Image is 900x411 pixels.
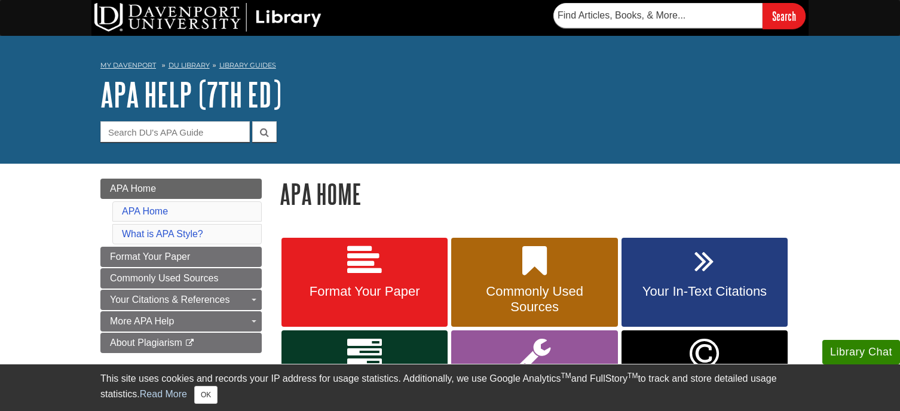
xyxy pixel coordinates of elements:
span: Commonly Used Sources [110,273,218,283]
a: My Davenport [100,60,156,70]
nav: breadcrumb [100,57,800,76]
sup: TM [561,372,571,380]
a: Your In-Text Citations [622,238,788,327]
a: APA Help (7th Ed) [100,76,281,113]
a: About Plagiarism [100,333,262,353]
a: What is APA Style? [122,229,203,239]
a: Read More [140,389,187,399]
a: APA Home [122,206,168,216]
span: Your Citations & References [110,295,229,305]
a: Commonly Used Sources [100,268,262,289]
a: DU Library [169,61,210,69]
input: Search [763,3,806,29]
a: More APA Help [100,311,262,332]
a: APA Home [100,179,262,199]
span: APA Home [110,183,156,194]
span: Format Your Paper [110,251,190,262]
div: This site uses cookies and records your IP address for usage statistics. Additionally, we use Goo... [100,372,800,404]
sup: TM [627,372,638,380]
button: Library Chat [822,340,900,364]
a: Library Guides [219,61,276,69]
input: Find Articles, Books, & More... [553,3,763,28]
span: Format Your Paper [290,284,439,299]
a: Commonly Used Sources [451,238,617,327]
a: Format Your Paper [100,247,262,267]
i: This link opens in a new window [185,339,195,347]
a: Your Citations & References [100,290,262,310]
span: Your In-Text Citations [630,284,779,299]
button: Close [194,386,218,404]
span: Commonly Used Sources [460,284,608,315]
span: About Plagiarism [110,338,182,348]
a: Format Your Paper [281,238,448,327]
input: Search DU's APA Guide [100,121,250,142]
h1: APA Home [280,179,800,209]
span: More APA Help [110,316,174,326]
form: Searches DU Library's articles, books, and more [553,3,806,29]
img: DU Library [94,3,322,32]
